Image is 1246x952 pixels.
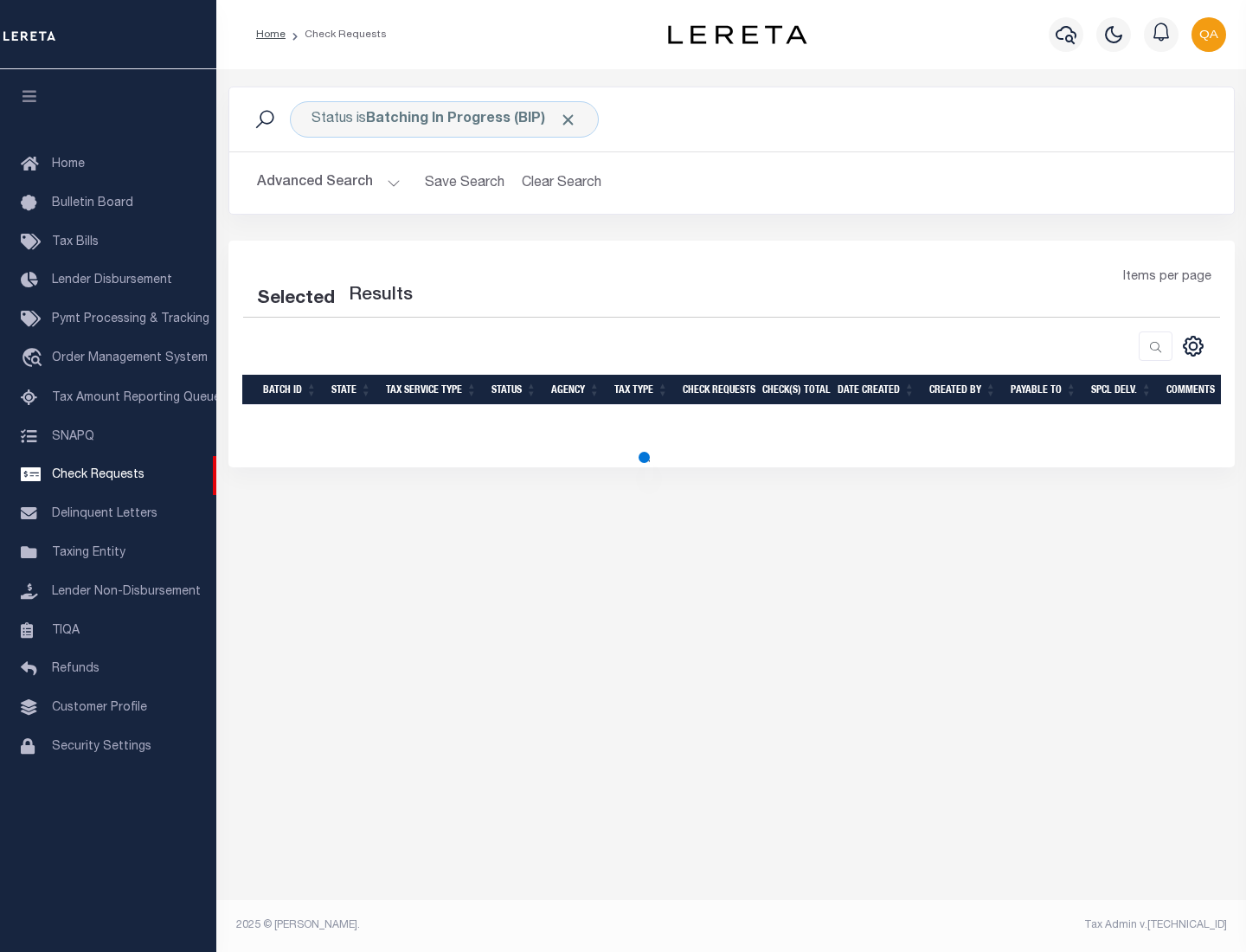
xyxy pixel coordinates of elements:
[607,375,676,405] th: Tax Type
[1159,375,1237,405] th: Comments
[52,430,94,442] span: SNAPQ
[744,917,1227,933] div: Tax Admin v.[TECHNICAL_ID]
[515,166,609,200] button: Clear Search
[366,113,577,126] b: Batching In Progress (BIP)
[52,508,157,520] span: Delinquent Letters
[52,663,100,675] span: Refunds
[52,236,99,248] span: Tax Bills
[559,111,577,129] span: Click to Remove
[676,375,755,405] th: Check Requests
[256,29,286,40] a: Home
[922,375,1004,405] th: Created By
[52,313,209,325] span: Pymt Processing & Tracking
[485,375,544,405] th: Status
[349,282,413,310] label: Results
[52,352,208,364] span: Order Management System
[52,274,172,286] span: Lender Disbursement
[256,375,324,405] th: Batch Id
[21,348,48,370] i: travel_explore
[52,741,151,753] span: Security Settings
[668,25,806,44] img: logo-dark.svg
[52,158,85,170] span: Home
[286,27,387,42] li: Check Requests
[257,286,335,313] div: Selected
[223,917,732,933] div: 2025 © [PERSON_NAME].
[52,586,201,598] span: Lender Non-Disbursement
[324,375,379,405] th: State
[1123,268,1211,287] span: Items per page
[290,101,599,138] div: Click to Edit
[52,392,221,404] span: Tax Amount Reporting Queue
[831,375,922,405] th: Date Created
[52,547,125,559] span: Taxing Entity
[52,197,133,209] span: Bulletin Board
[414,166,515,200] button: Save Search
[1004,375,1084,405] th: Payable To
[544,375,607,405] th: Agency
[52,702,147,714] span: Customer Profile
[1084,375,1159,405] th: Spcl Delv.
[257,166,401,200] button: Advanced Search
[379,375,485,405] th: Tax Service Type
[52,469,145,481] span: Check Requests
[1191,17,1226,52] img: svg+xml;base64,PHN2ZyB4bWxucz0iaHR0cDovL3d3dy53My5vcmcvMjAwMC9zdmciIHBvaW50ZXItZXZlbnRzPSJub25lIi...
[52,624,80,636] span: TIQA
[755,375,831,405] th: Check(s) Total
